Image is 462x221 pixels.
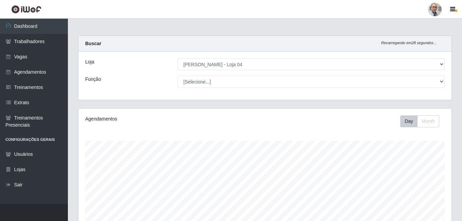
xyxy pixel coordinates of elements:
[381,41,437,45] i: Recarregando em 28 segundos...
[85,76,101,83] label: Função
[400,115,418,127] button: Day
[417,115,439,127] button: Month
[400,115,439,127] div: First group
[85,41,101,46] strong: Buscar
[11,5,41,14] img: CoreUI Logo
[400,115,445,127] div: Toolbar with button groups
[85,58,94,66] label: Loja
[85,115,229,123] div: Agendamentos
